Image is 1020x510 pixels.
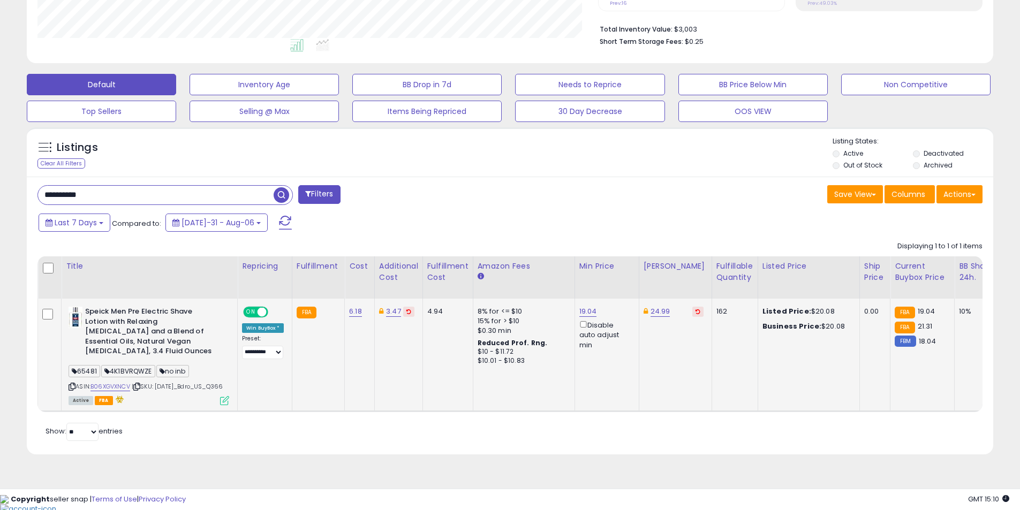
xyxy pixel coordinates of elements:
span: [DATE]-31 - Aug-06 [182,217,254,228]
label: Active [843,149,863,158]
span: no inb [156,365,189,377]
span: 4K1BVRQWZE [101,365,155,377]
a: 19.04 [579,306,597,317]
div: $10.01 - $10.83 [478,356,566,366]
div: $20.08 [762,307,851,316]
span: 18.04 [919,336,936,346]
div: ASIN: [69,307,229,404]
div: 162 [716,307,750,316]
div: Disable auto adjust min [579,319,631,350]
small: Amazon Fees. [478,272,484,281]
div: Additional Cost [379,261,418,283]
small: FBA [895,322,915,333]
div: Fulfillable Quantity [716,261,753,283]
button: Non Competitive [841,74,991,95]
span: Show: entries [46,426,123,436]
button: Save View [827,185,883,203]
span: ON [244,308,258,317]
button: Needs to Reprice [515,74,664,95]
button: Filters [298,185,340,204]
div: 15% for > $10 [478,316,566,326]
button: Actions [936,185,983,203]
div: $0.30 min [478,326,566,336]
button: Selling @ Max [190,101,339,122]
label: Archived [924,161,953,170]
small: FBA [895,307,915,318]
div: Fulfillment [297,261,340,272]
button: OOS VIEW [678,101,828,122]
b: Speick Men Pre Electric Shave Lotion with Relaxing [MEDICAL_DATA] and a Blend of Essential Oils, ... [85,307,215,359]
div: Preset: [242,335,284,359]
small: FBM [895,336,916,347]
div: 0.00 [864,307,882,316]
button: Last 7 Days [39,214,110,232]
label: Deactivated [924,149,964,158]
span: FBA [95,396,113,405]
button: BB Drop in 7d [352,74,502,95]
b: Total Inventory Value: [600,25,673,34]
button: Top Sellers [27,101,176,122]
div: 4.94 [427,307,465,316]
div: Listed Price [762,261,855,272]
span: Compared to: [112,218,161,229]
i: hazardous material [113,395,124,403]
button: Default [27,74,176,95]
div: [PERSON_NAME] [644,261,707,272]
div: Fulfillment Cost [427,261,469,283]
a: 24.99 [651,306,670,317]
span: OFF [267,308,284,317]
div: 8% for <= $10 [478,307,566,316]
div: Current Buybox Price [895,261,950,283]
div: $10 - $11.72 [478,347,566,356]
b: Listed Price: [762,306,811,316]
button: Items Being Repriced [352,101,502,122]
div: Min Price [579,261,634,272]
div: Cost [349,261,370,272]
button: [DATE]-31 - Aug-06 [165,214,268,232]
li: $3,003 [600,22,974,35]
div: 10% [959,307,994,316]
button: Columns [885,185,935,203]
div: Title [66,261,233,272]
div: Displaying 1 to 1 of 1 items [897,241,983,252]
small: FBA [297,307,316,318]
b: Short Term Storage Fees: [600,37,683,46]
div: Amazon Fees [478,261,570,272]
span: Last 7 Days [55,217,97,228]
label: Out of Stock [843,161,882,170]
h5: Listings [57,140,98,155]
span: All listings currently available for purchase on Amazon [69,396,93,405]
b: Reduced Prof. Rng. [478,338,548,347]
span: $0.25 [685,36,704,47]
div: Win BuyBox * [242,323,284,333]
span: 21.31 [918,321,933,331]
a: 6.18 [349,306,362,317]
span: | SKU: [DATE]_Bdro_US_Q366 [132,382,223,391]
div: Repricing [242,261,288,272]
div: $20.08 [762,322,851,331]
button: 30 Day Decrease [515,101,664,122]
span: 65481 [69,365,100,377]
img: 31DwID+Nk6L._SL40_.jpg [69,307,82,328]
div: BB Share 24h. [959,261,998,283]
button: Inventory Age [190,74,339,95]
b: Business Price: [762,321,821,331]
button: BB Price Below Min [678,74,828,95]
span: 19.04 [918,306,935,316]
div: Ship Price [864,261,886,283]
span: Columns [891,189,925,200]
a: 3.47 [386,306,401,317]
a: B06XGVXNCV [90,382,130,391]
p: Listing States: [833,136,993,147]
div: Clear All Filters [37,158,85,169]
